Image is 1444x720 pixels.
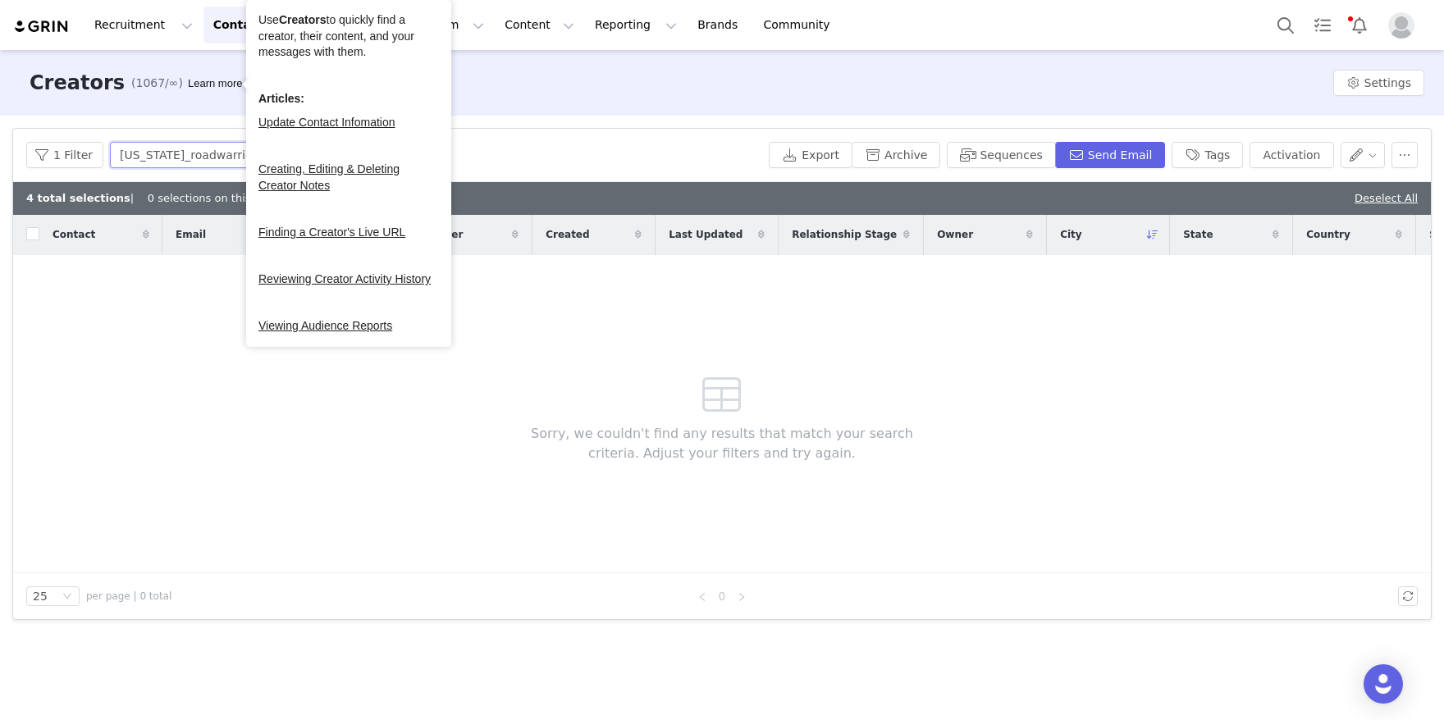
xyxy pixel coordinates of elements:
[85,7,203,43] button: Recruitment
[62,591,72,603] i: icon: down
[506,424,939,463] span: Sorry, we couldn't find any results that match your search criteria. Adjust your filters and try ...
[937,227,973,242] span: Owner
[737,592,747,602] i: icon: right
[1306,227,1350,242] span: Country
[258,116,395,129] a: Update Contact Infomation
[1183,227,1213,242] span: State
[546,227,589,242] span: Created
[86,589,171,604] span: per page | 0 total
[712,586,732,606] li: 0
[1355,192,1418,204] a: Deselect All
[258,319,392,332] a: Viewing Audience Reports
[26,142,103,168] button: 1 Filter
[697,592,707,602] i: icon: left
[1055,142,1166,168] button: Send Email
[13,19,71,34] img: grin logo
[26,190,281,207] div: | 0 selections on this page
[769,142,852,168] button: Export
[53,227,95,242] span: Contact
[1333,70,1424,96] button: Settings
[258,12,439,61] div: Use to quickly find a creator, their content, and your messages with them.
[258,92,304,105] b: Articles:
[692,586,712,606] li: Previous Page
[279,13,327,26] b: Creators
[1060,227,1081,242] span: City
[852,142,940,168] button: Archive
[669,227,743,242] span: Last Updated
[26,192,130,204] b: 4 total selections
[1388,12,1414,39] img: placeholder-profile.jpg
[754,7,848,43] a: Community
[30,68,125,98] h3: Creators
[585,7,687,43] button: Reporting
[1172,142,1243,168] button: Tags
[258,226,405,239] a: Finding a Creator's Live URL
[110,142,315,168] input: Search...
[1378,12,1431,39] button: Profile
[732,586,752,606] li: Next Page
[713,587,731,605] a: 0
[176,227,206,242] span: Email
[1341,7,1378,43] button: Notifications
[1268,7,1304,43] button: Search
[947,142,1055,168] button: Sequences
[33,587,48,605] div: 25
[185,75,245,92] div: Tooltip anchor
[258,272,431,285] a: Reviewing Creator Activity History
[258,162,400,192] a: Creating, Editing & Deleting Creator Notes
[688,7,752,43] a: Brands
[131,75,183,92] span: (1067/∞)
[1305,7,1341,43] a: Tasks
[495,7,584,43] button: Content
[792,227,897,242] span: Relationship Stage
[1364,664,1403,704] div: Open Intercom Messenger
[203,7,298,43] button: Contacts
[1250,142,1333,168] button: Activation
